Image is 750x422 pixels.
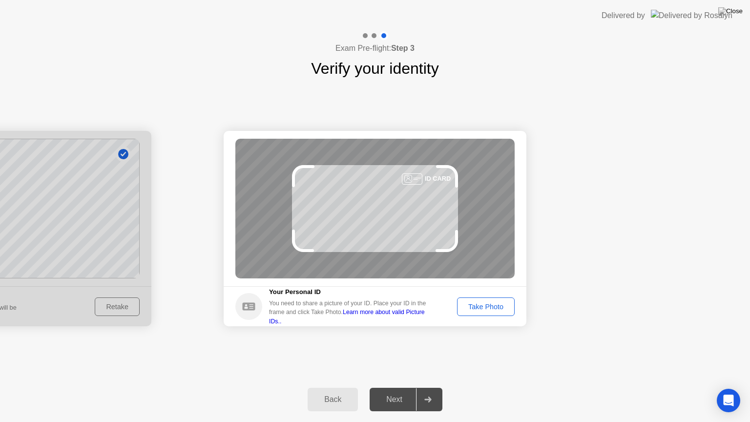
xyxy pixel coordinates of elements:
div: Delivered by [602,10,645,21]
div: Back [311,395,355,404]
img: Close [718,7,743,15]
a: Learn more about valid Picture IDs.. [269,309,425,324]
div: Next [373,395,416,404]
div: ID CARD [425,174,451,183]
button: Take Photo [457,297,515,316]
button: Back [308,388,358,411]
b: Step 3 [391,44,415,52]
h1: Verify your identity [311,57,438,80]
div: Open Intercom Messenger [717,389,740,412]
button: Next [370,388,442,411]
div: Take Photo [460,303,511,311]
div: You need to share a picture of your ID. Place your ID in the frame and click Take Photo. [269,299,433,326]
h5: Your Personal ID [269,287,433,297]
h4: Exam Pre-flight: [335,42,415,54]
img: Delivered by Rosalyn [651,10,732,21]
